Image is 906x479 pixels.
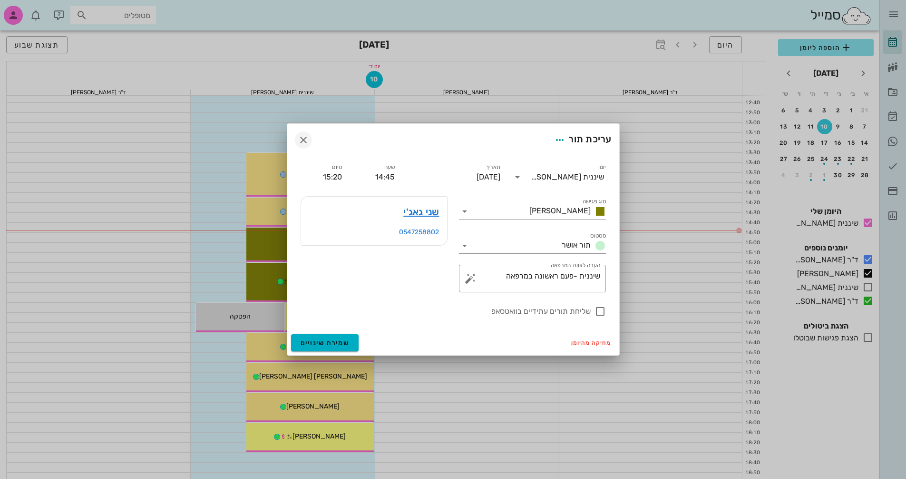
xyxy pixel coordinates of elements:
[459,238,606,253] div: סטטוסתור אושר
[399,228,439,236] a: 0547258802
[571,339,612,346] span: מחיקה מהיומן
[485,164,500,171] label: תאריך
[567,336,615,349] button: מחיקה מהיומן
[301,339,350,347] span: שמירת שינויים
[531,173,604,181] div: שיננית [PERSON_NAME]
[582,198,606,205] label: סוג פגישה
[598,164,606,171] label: יומן
[384,164,395,171] label: שעה
[550,262,600,269] label: הערה לצוות המרפאה
[512,170,606,185] div: יומןשיננית [PERSON_NAME]
[590,232,606,239] label: סטטוס
[291,334,359,351] button: שמירת שינויים
[551,131,611,149] div: עריכת תור
[562,240,591,249] span: תור אושר
[403,204,439,220] a: שני גאג'י
[529,206,591,215] span: [PERSON_NAME]
[301,307,591,316] label: שליחת תורים עתידיים בוואטסאפ
[332,164,342,171] label: סיום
